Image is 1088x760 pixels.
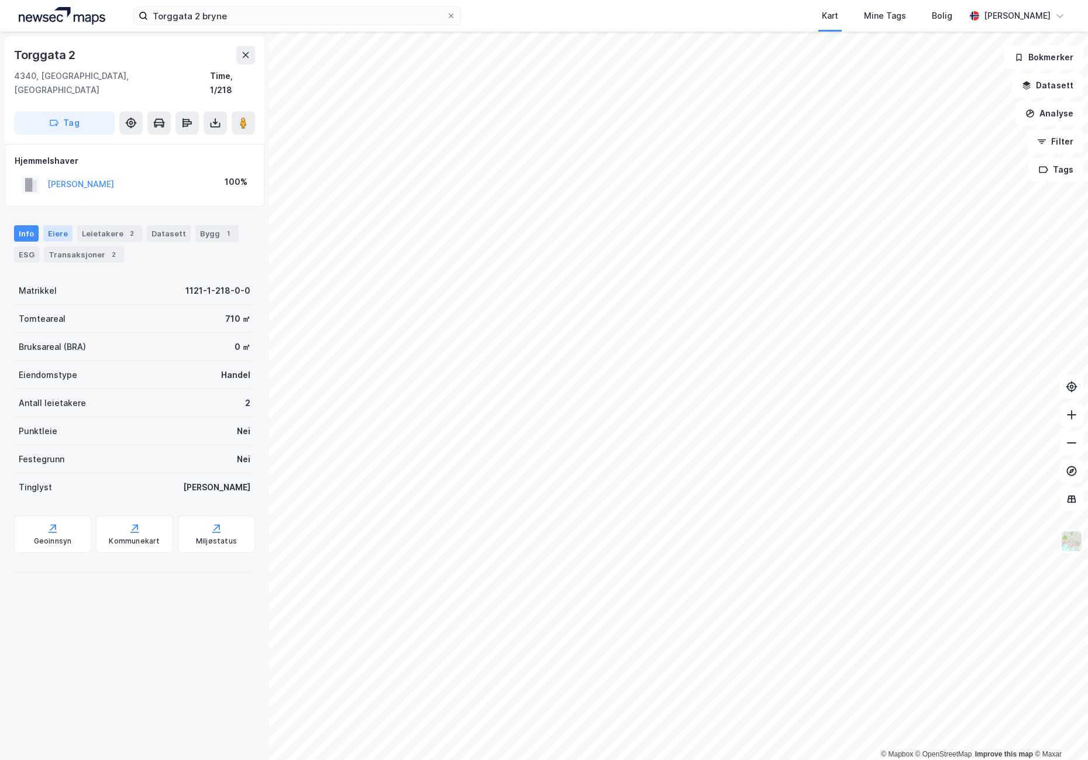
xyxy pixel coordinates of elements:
div: Nei [237,452,250,466]
div: Bygg [195,225,239,242]
div: Bruksareal (BRA) [19,340,86,354]
div: 1121-1-218-0-0 [185,284,250,298]
div: Leietakere [77,225,142,242]
button: Bokmerker [1004,46,1083,69]
div: Kontrollprogram for chat [1030,704,1088,760]
iframe: Chat Widget [1030,704,1088,760]
div: ESG [14,246,39,263]
a: OpenStreetMap [915,750,972,758]
a: Improve this map [975,750,1033,758]
div: Info [14,225,39,242]
div: Datasett [147,225,191,242]
button: Analyse [1015,102,1083,125]
div: Festegrunn [19,452,64,466]
div: Kommunekart [109,537,160,546]
div: Miljøstatus [196,537,237,546]
div: 710 ㎡ [225,312,250,326]
div: Antall leietakere [19,396,86,410]
div: Time, 1/218 [210,69,255,97]
div: 4340, [GEOGRAPHIC_DATA], [GEOGRAPHIC_DATA] [14,69,210,97]
div: 2 [126,228,137,239]
div: Torggata 2 [14,46,78,64]
div: [PERSON_NAME] [984,9,1051,23]
button: Tag [14,111,115,135]
div: 2 [245,396,250,410]
div: Mine Tags [864,9,906,23]
div: [PERSON_NAME] [183,480,250,494]
a: Mapbox [881,750,913,758]
div: Kart [822,9,838,23]
div: Tinglyst [19,480,52,494]
div: Transaksjoner [44,246,124,263]
div: Tomteareal [19,312,66,326]
div: 1 [222,228,234,239]
div: Hjemmelshaver [15,154,254,168]
button: Filter [1027,130,1083,153]
button: Datasett [1012,74,1083,97]
div: 2 [108,249,119,260]
div: Punktleie [19,424,57,438]
input: Søk på adresse, matrikkel, gårdeiere, leietakere eller personer [148,7,446,25]
div: 100% [225,175,247,189]
button: Tags [1029,158,1083,181]
div: Handel [221,368,250,382]
img: logo.a4113a55bc3d86da70a041830d287a7e.svg [19,7,105,25]
div: Eiendomstype [19,368,77,382]
div: Nei [237,424,250,438]
div: Eiere [43,225,73,242]
div: Bolig [932,9,952,23]
img: Z [1061,530,1083,552]
div: Matrikkel [19,284,57,298]
div: 0 ㎡ [235,340,250,354]
div: Geoinnsyn [34,537,72,546]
